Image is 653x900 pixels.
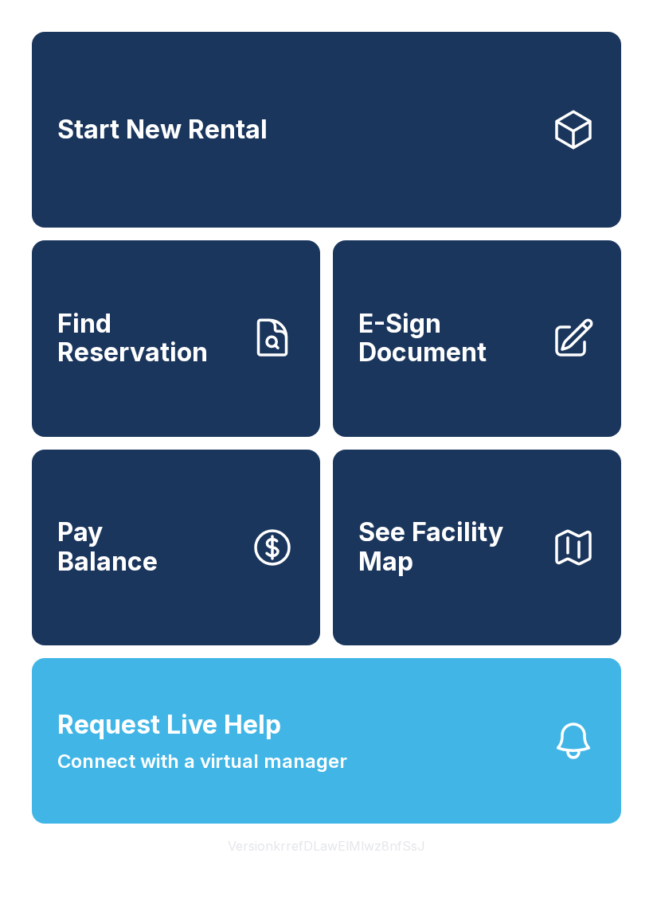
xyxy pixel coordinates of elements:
a: Start New Rental [32,32,621,228]
button: VersionkrrefDLawElMlwz8nfSsJ [215,824,438,868]
span: Start New Rental [57,115,268,145]
span: E-Sign Document [358,310,538,368]
a: Find Reservation [32,240,320,436]
span: See Facility Map [358,518,538,576]
button: PayBalance [32,450,320,645]
span: Request Live Help [57,706,281,744]
span: Pay Balance [57,518,158,576]
span: Find Reservation [57,310,237,368]
a: E-Sign Document [333,240,621,436]
button: See Facility Map [333,450,621,645]
span: Connect with a virtual manager [57,747,347,776]
button: Request Live HelpConnect with a virtual manager [32,658,621,824]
